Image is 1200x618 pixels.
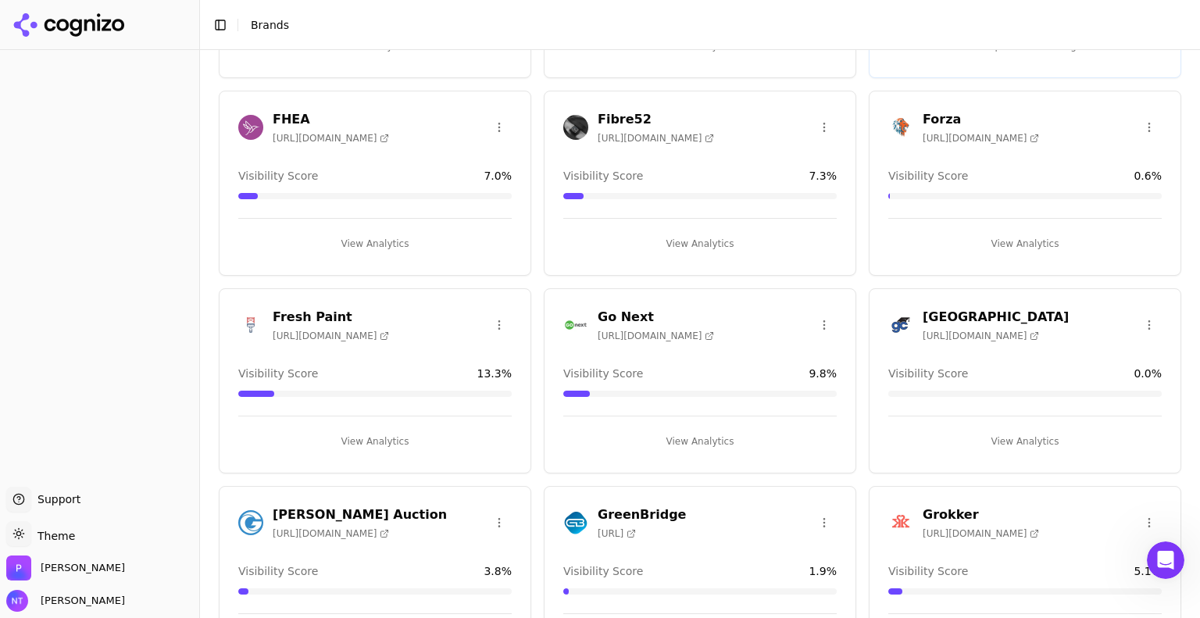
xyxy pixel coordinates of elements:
h3: [PERSON_NAME] Auction [273,505,447,524]
span: Support [31,491,80,507]
h3: [GEOGRAPHIC_DATA] [923,308,1069,327]
span: 3.8 % [484,563,512,579]
img: Profile image for Deniz [66,9,91,34]
button: Open organization switcher [6,555,125,580]
span: 1.9 % [809,563,837,579]
h3: Go Next [598,308,714,327]
button: Upload attachment [24,475,37,488]
span: Brands [251,19,289,31]
span: 0.6 % [1134,168,1162,184]
button: Gif picker [74,475,87,488]
button: View Analytics [563,429,837,454]
h3: GreenBridge [598,505,686,524]
h3: FHEA [273,110,389,129]
span: Visibility Score [563,168,643,184]
span: Visibility Score [238,563,318,579]
img: Fresh Paint [238,313,263,338]
span: [URL][DOMAIN_NAME] [923,527,1039,540]
textarea: Message… [13,442,299,469]
button: Home [245,6,274,36]
span: [URL][DOMAIN_NAME] [923,132,1039,145]
span: Theme [31,530,75,542]
span: Visibility Score [888,366,968,381]
span: 7.3 % [809,168,837,184]
span: [URL][DOMAIN_NAME] [923,330,1039,342]
h3: Fibre52 [598,110,714,129]
div: Close [274,6,302,34]
span: Visibility Score [888,168,968,184]
img: GreenBridge [563,510,588,535]
img: Fibre52 [563,115,588,140]
button: Open user button [6,590,125,612]
h3: Fresh Paint [273,308,389,327]
span: [PERSON_NAME] [34,594,125,608]
span: 7.0 % [484,168,512,184]
img: Nate Tower [6,590,28,612]
span: Visibility Score [563,563,643,579]
span: Visibility Score [888,563,968,579]
span: [URL][DOMAIN_NAME] [273,527,389,540]
img: FHEA [238,115,263,140]
span: Visibility Score [563,366,643,381]
button: Emoji picker [49,475,62,488]
span: 0.0 % [1134,366,1162,381]
button: View Analytics [888,231,1162,256]
span: [URL][DOMAIN_NAME] [598,132,714,145]
img: Go Next [563,313,588,338]
button: View Analytics [563,231,837,256]
img: Profile image for Alp [45,9,70,34]
span: [URL][DOMAIN_NAME] [273,132,389,145]
button: Send a message… [268,469,293,494]
img: Grafe Auction [238,510,263,535]
button: View Analytics [238,231,512,256]
button: Start recording [99,475,112,488]
nav: breadcrumb [251,17,1156,33]
span: 5.1 % [1134,563,1162,579]
img: Grokker [888,510,913,535]
h3: Forza [923,110,1039,129]
span: Visibility Score [238,366,318,381]
span: [URL][DOMAIN_NAME] [273,330,389,342]
button: go back [10,6,40,36]
button: View Analytics [888,429,1162,454]
span: Visibility Score [238,168,318,184]
iframe: Intercom live chat [1147,541,1184,579]
h3: Grokker [923,505,1039,524]
span: Perrill [41,561,125,575]
h1: Cognizo [98,15,146,27]
img: Forza [888,115,913,140]
button: View Analytics [238,429,512,454]
span: 13.3 % [477,366,512,381]
img: Gold Coast Schools [888,313,913,338]
img: Perrill [6,555,31,580]
span: [URL][DOMAIN_NAME] [598,330,714,342]
span: [URL] [598,527,636,540]
span: 9.8 % [809,366,837,381]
